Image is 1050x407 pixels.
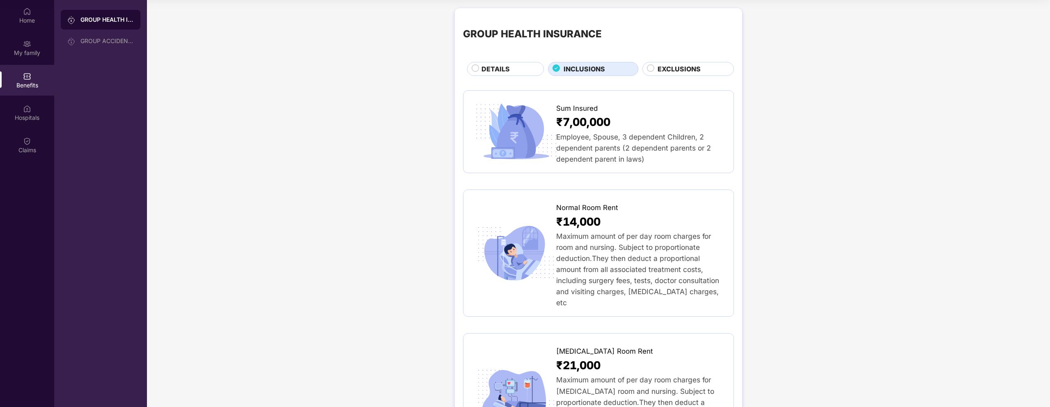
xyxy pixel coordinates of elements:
span: Employee, Spouse, 3 dependent Children, 2 dependent parents (2 dependent parents or 2 dependent p... [556,133,711,163]
img: icon [472,101,561,162]
img: svg+xml;base64,PHN2ZyBpZD0iSG9tZSIgeG1sbnM9Imh0dHA6Ly93d3cudzMub3JnLzIwMDAvc3ZnIiB3aWR0aD0iMjAiIG... [23,7,31,16]
img: icon [472,222,561,284]
span: Normal Room Rent [556,202,618,213]
img: svg+xml;base64,PHN2ZyB3aWR0aD0iMjAiIGhlaWdodD0iMjAiIHZpZXdCb3g9IjAgMCAyMCAyMCIgZmlsbD0ibm9uZSIgeG... [67,37,76,46]
span: DETAILS [481,64,510,74]
img: svg+xml;base64,PHN2ZyBpZD0iSG9zcGl0YWxzIiB4bWxucz0iaHR0cDovL3d3dy53My5vcmcvMjAwMC9zdmciIHdpZHRoPS... [23,105,31,113]
span: ₹14,000 [556,213,601,231]
div: GROUP HEALTH INSURANCE [463,26,602,42]
img: svg+xml;base64,PHN2ZyBpZD0iQ2xhaW0iIHhtbG5zPSJodHRwOi8vd3d3LnczLm9yZy8yMDAwL3N2ZyIgd2lkdGg9IjIwIi... [23,137,31,145]
div: GROUP HEALTH INSURANCE [80,16,134,24]
span: ₹21,000 [556,357,601,374]
span: Maximum amount of per day room charges for room and nursing. Subject to proportionate deduction.T... [556,232,719,307]
div: GROUP ACCIDENTAL INSURANCE [80,38,134,44]
span: INCLUSIONS [564,64,605,74]
span: ₹7,00,000 [556,114,610,131]
span: [MEDICAL_DATA] Room Rent [556,346,653,357]
img: svg+xml;base64,PHN2ZyBpZD0iQmVuZWZpdHMiIHhtbG5zPSJodHRwOi8vd3d3LnczLm9yZy8yMDAwL3N2ZyIgd2lkdGg9Ij... [23,72,31,80]
span: EXCLUSIONS [658,64,701,74]
img: svg+xml;base64,PHN2ZyB3aWR0aD0iMjAiIGhlaWdodD0iMjAiIHZpZXdCb3g9IjAgMCAyMCAyMCIgZmlsbD0ibm9uZSIgeG... [23,40,31,48]
span: Sum Insured [556,103,598,114]
img: svg+xml;base64,PHN2ZyB3aWR0aD0iMjAiIGhlaWdodD0iMjAiIHZpZXdCb3g9IjAgMCAyMCAyMCIgZmlsbD0ibm9uZSIgeG... [67,16,76,24]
